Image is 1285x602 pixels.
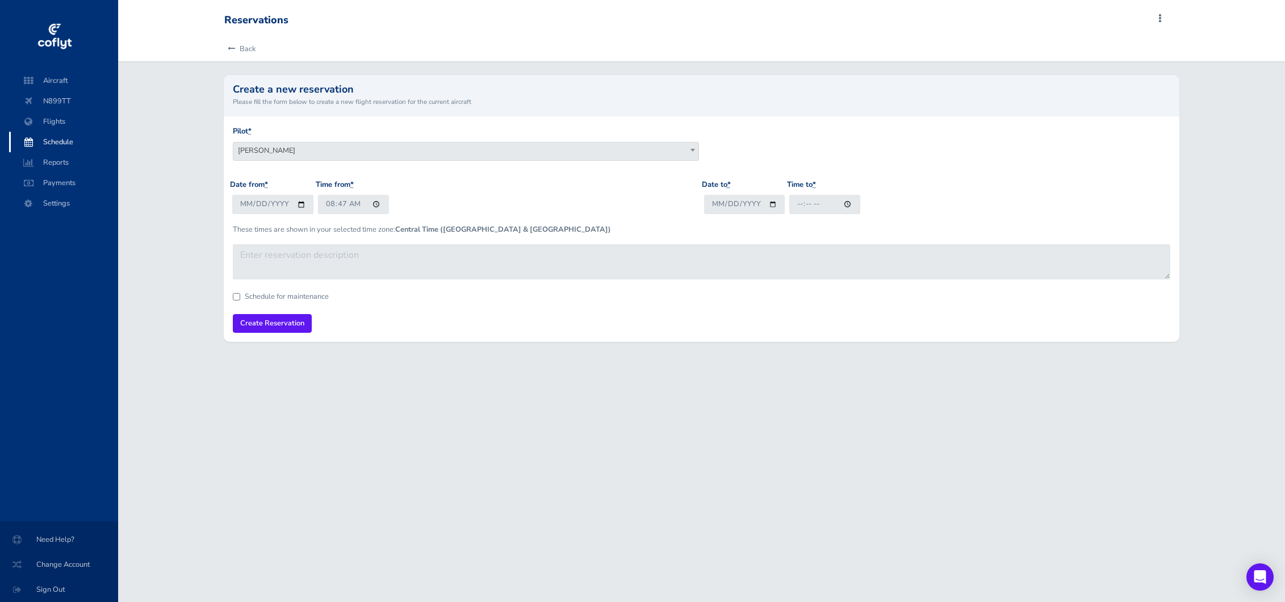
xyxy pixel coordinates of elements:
a: Back [224,36,256,61]
small: Please fill the form below to create a new flight reservation for the current aircraft [233,97,1170,107]
label: Time from [316,179,354,191]
span: Schedule [20,132,107,152]
abbr: required [813,179,816,190]
span: Need Help? [14,529,104,550]
img: coflyt logo [36,20,73,54]
div: Reservations [224,14,288,27]
span: Sign Out [14,579,104,600]
span: Tony Winters [233,142,698,161]
span: Aircraft [20,70,107,91]
abbr: required [350,179,354,190]
label: Date to [702,179,731,191]
span: Reports [20,152,107,173]
span: N899TT [20,91,107,111]
label: Pilot [233,126,252,137]
b: Central Time ([GEOGRAPHIC_DATA] & [GEOGRAPHIC_DATA]) [395,224,611,235]
abbr: required [265,179,268,190]
abbr: required [727,179,731,190]
span: Tony Winters [233,143,698,158]
div: Open Intercom Messenger [1246,563,1274,591]
span: Change Account [14,554,104,575]
h2: Create a new reservation [233,84,1170,94]
p: These times are shown in your selected time zone: [233,224,1170,235]
span: Payments [20,173,107,193]
abbr: required [248,126,252,136]
label: Schedule for maintenance [245,293,329,300]
span: Settings [20,193,107,214]
input: Create Reservation [233,314,312,333]
label: Date from [230,179,268,191]
label: Time to [787,179,816,191]
span: Flights [20,111,107,132]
